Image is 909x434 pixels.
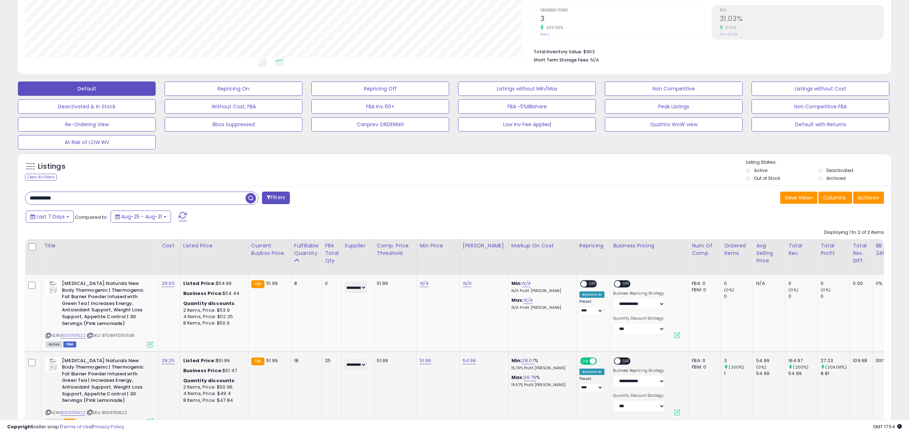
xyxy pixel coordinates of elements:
div: Comp. Price Threshold [377,242,414,257]
button: Deactivated & In Stock [18,99,156,114]
div: Cost [162,242,177,250]
span: ROI [720,9,884,13]
label: Quantity Discount Strategy: [613,393,665,398]
img: 41UgoTJtybL._SL40_.jpg [46,280,60,295]
button: Last 7 Days [26,211,74,223]
span: OFF [596,358,607,364]
div: 0.00 [853,280,867,287]
strong: Copyright [7,423,33,430]
b: [MEDICAL_DATA] Naturals New Body Thermogenic | Thermogenic Fat Burner Powder Infused with Green T... [62,280,149,329]
span: | SKU: 870847000538 [87,332,134,338]
div: Total Rev. Diff. [853,242,870,265]
span: Compared to: [75,214,108,221]
b: Max: [511,297,524,304]
div: 109.98 [853,357,867,364]
span: 51.99 [266,280,278,287]
small: Prev: 30.12% [720,32,738,36]
div: Fulfillable Quantity [294,242,319,257]
button: Repricing On [165,82,302,96]
small: (0%) [756,364,766,370]
b: Business Price: [183,290,223,297]
div: 4 Items, Price: $52.25 [183,314,243,320]
div: : [183,300,243,307]
div: 51.99 [377,280,411,287]
div: $51.99 [183,357,243,364]
small: (200%) [729,364,744,370]
small: FBA [251,280,264,288]
div: 54.99 [756,357,785,364]
div: 2 Items, Price: $53.9 [183,307,243,314]
div: % [511,374,571,388]
div: FBA Total Qty [325,242,339,265]
span: Columns [823,194,846,201]
div: 54.99 [788,370,817,377]
b: Quantity discounts [183,377,235,384]
span: OFF [621,358,632,364]
a: 28.07 [522,357,534,364]
button: Peak Listings [605,99,743,114]
a: 36.79 [524,374,536,381]
div: 0 [325,280,336,287]
small: Prev: 1 [540,32,549,36]
div: 0% [876,280,899,287]
b: Listed Price: [183,357,216,364]
p: 15.79% Profit [PERSON_NAME] [511,366,571,371]
div: 164.97 [788,357,817,364]
div: 8 Items, Price: $50.6 [183,320,243,326]
div: Supplier [345,242,371,250]
div: $51.47 [183,368,243,374]
b: Max: [511,374,524,381]
img: 41UgoTJtybL._SL40_.jpg [46,357,60,372]
span: 2025-09-10 17:54 GMT [873,423,902,430]
a: Privacy Policy [93,423,124,430]
small: FBA [251,357,264,365]
button: Default [18,82,156,96]
div: 3 [724,357,753,364]
div: FBA: 0 [692,357,715,364]
div: Title [44,242,156,250]
b: Quantity discounts [183,300,235,307]
h2: 31.03% [720,15,884,24]
button: At Risk of LOW INV [18,135,156,149]
button: Canprev ORDERING [311,117,449,132]
label: Archived [826,175,846,181]
a: 29.25 [162,357,175,364]
div: 1 [724,370,753,377]
div: Displaying 1 to 2 of 2 items [824,229,884,236]
div: ASIN: [46,280,153,347]
div: 18 [294,357,316,364]
div: 0 [821,293,850,300]
p: N/A Profit [PERSON_NAME] [511,288,571,294]
small: (0%) [724,287,734,293]
div: Business Pricing [613,242,686,250]
a: 54.99 [463,357,476,364]
div: 27.23 [821,357,850,364]
div: Total Rev. [788,242,815,257]
th: The percentage added to the cost of goods (COGS) that forms the calculator for Min & Max prices. [508,239,576,275]
button: Repricing Off [311,82,449,96]
button: Quattro WoW view [605,117,743,132]
div: 51.99 [377,357,411,364]
div: 0 [788,280,817,287]
button: Actions [853,192,884,204]
span: ON [581,358,590,364]
span: OFF [587,281,598,287]
div: 8 Items, Price: $47.84 [183,397,243,404]
a: N/A [420,280,428,287]
span: Last 7 Days [37,213,65,220]
a: N/A [463,280,471,287]
b: Total Inventory Value: [534,49,582,55]
div: N/A [756,280,780,287]
div: 0 [724,280,753,287]
label: Deactivated [826,167,853,173]
h5: Listings [38,162,65,172]
div: 25 [325,357,336,364]
b: Min: [511,357,522,364]
div: 4 Items, Price: $49.4 [183,390,243,397]
div: Amazon AI [579,291,604,298]
a: B0D5T5X52Z [60,410,86,416]
b: Listed Price: [183,280,216,287]
th: CSV column name: cust_attr_1_Supplier [341,239,374,275]
div: BB Share 24h. [876,242,902,257]
small: (0%) [788,287,798,293]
